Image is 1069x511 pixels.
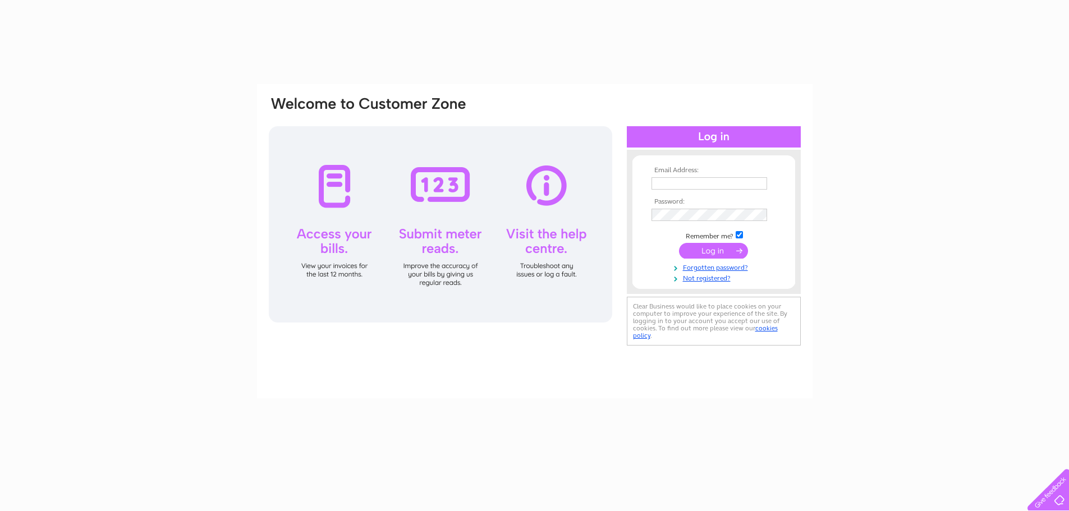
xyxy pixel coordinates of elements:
a: cookies policy [633,324,778,339]
th: Password: [649,198,779,206]
a: Forgotten password? [652,261,779,272]
td: Remember me? [649,229,779,241]
input: Submit [679,243,748,259]
th: Email Address: [649,167,779,174]
div: Clear Business would like to place cookies on your computer to improve your experience of the sit... [627,297,801,346]
a: Not registered? [652,272,779,283]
